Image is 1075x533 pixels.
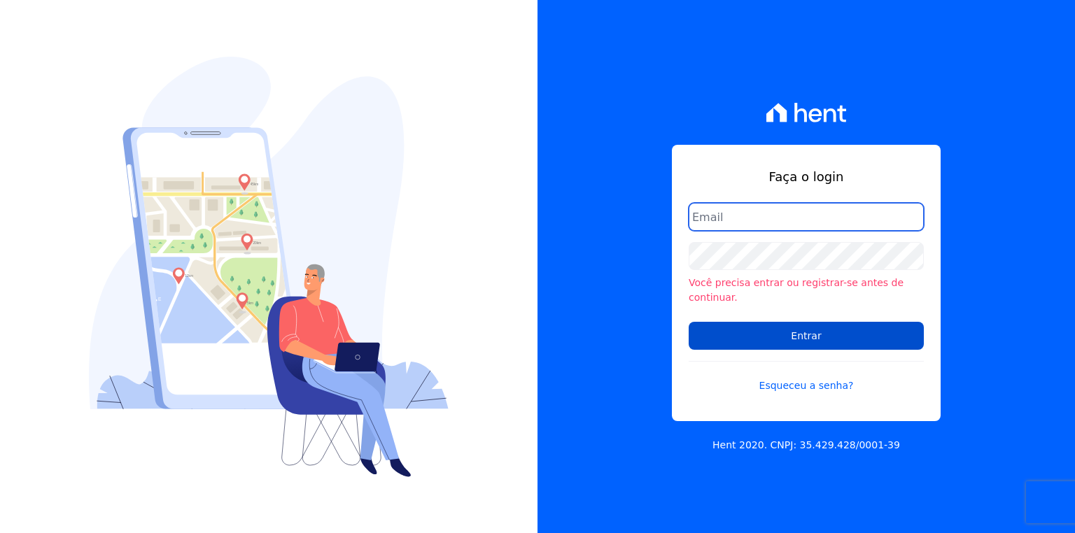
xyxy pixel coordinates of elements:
[689,276,924,305] li: Você precisa entrar ou registrar-se antes de continuar.
[689,322,924,350] input: Entrar
[89,57,449,477] img: Login
[712,438,900,453] p: Hent 2020. CNPJ: 35.429.428/0001-39
[689,203,924,231] input: Email
[689,361,924,393] a: Esqueceu a senha?
[689,167,924,186] h1: Faça o login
